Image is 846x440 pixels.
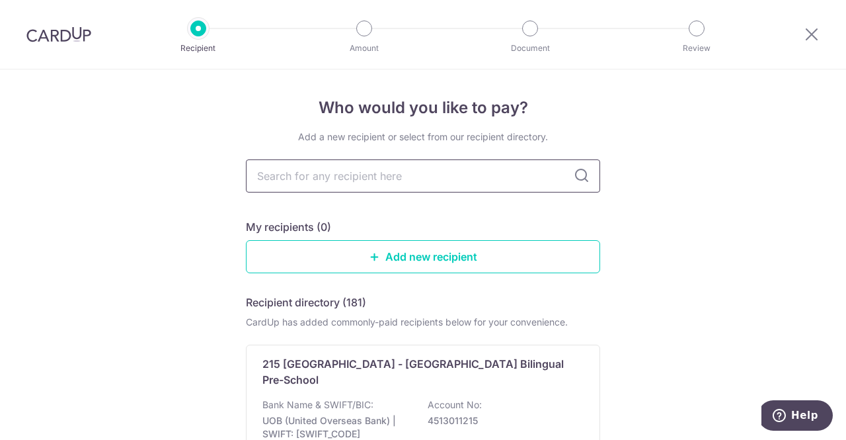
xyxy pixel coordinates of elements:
[262,356,568,388] p: 215 [GEOGRAPHIC_DATA] - [GEOGRAPHIC_DATA] Bilingual Pre-School
[481,42,579,55] p: Document
[648,42,746,55] p: Review
[246,219,331,235] h5: My recipients (0)
[246,294,366,310] h5: Recipient directory (181)
[26,26,91,42] img: CardUp
[761,400,833,433] iframe: Opens a widget where you can find more information
[246,240,600,273] a: Add new recipient
[315,42,413,55] p: Amount
[246,159,600,193] input: Search for any recipient here
[262,398,373,412] p: Bank Name & SWIFT/BIC:
[246,130,600,144] div: Add a new recipient or select from our recipient directory.
[149,42,247,55] p: Recipient
[246,316,600,329] div: CardUp has added commonly-paid recipients below for your convenience.
[428,398,482,412] p: Account No:
[246,96,600,120] h4: Who would you like to pay?
[428,414,576,427] p: 4513011215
